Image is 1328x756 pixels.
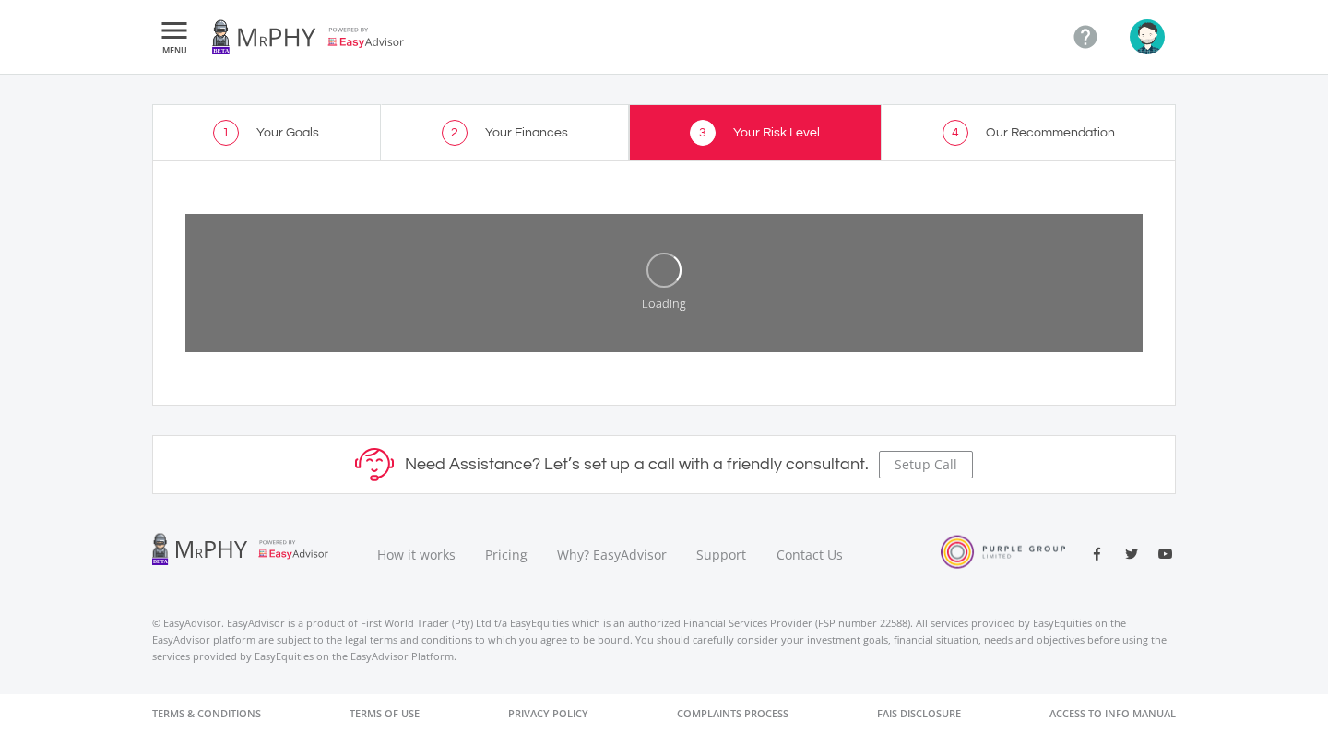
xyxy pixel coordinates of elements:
a: Why? EasyAdvisor [542,524,682,585]
a: 1 Your Goals [152,104,381,160]
a: Contact Us [762,524,860,585]
i:  [158,19,191,41]
a: Support [682,524,762,585]
span: 1 [213,120,239,146]
p: © EasyAdvisor. EasyAdvisor is a product of First World Trader (Pty) Ltd t/a EasyEquities which is... [152,615,1176,665]
i:  [1072,23,1099,51]
span: 4 [943,120,968,146]
button:  MENU [152,18,196,55]
a: 2 Your Finances [381,104,630,160]
a: Terms of Use [350,694,420,733]
a: Pricing [470,524,542,585]
span: 3 [690,120,716,146]
a: 3 Your Risk Level [629,104,882,160]
img: avatar.png [1130,19,1165,54]
span: Our Recommendation [986,126,1115,139]
img: oval.svg [646,253,682,288]
a: How it works [362,524,470,585]
span: MENU [158,46,191,54]
span: Your Risk Level [733,126,820,139]
a: Complaints Process [677,694,788,733]
a: Privacy Policy [508,694,588,733]
span: 2 [442,120,468,146]
span: Your Goals [256,126,319,139]
a: FAIS Disclosure [877,694,961,733]
button: Setup Call [879,451,973,478]
h5: Need Assistance? Let’s set up a call with a friendly consultant. [405,455,869,475]
div: Loading [642,295,686,313]
a:  [1064,16,1107,58]
a: 4 Our Recommendation [882,104,1177,160]
span: Your Finances [485,126,568,139]
a: Access to Info Manual [1049,694,1176,733]
a: Terms & Conditions [152,694,261,733]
